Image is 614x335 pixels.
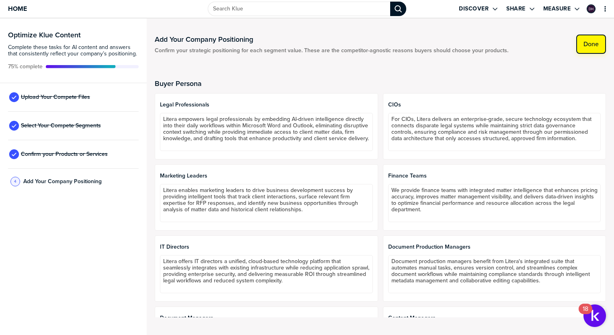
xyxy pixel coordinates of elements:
textarea: Litera offers IT directors a unified, cloud-based technology platform that seamlessly integrates ... [160,255,372,293]
textarea: Document production managers benefit from Litera's integrated suite that automates manual tasks, ... [388,255,601,293]
button: Open Resource Center, 18 new notifications [583,304,606,327]
textarea: For CIOs, Litera delivers an enterprise-grade, secure technology ecosystem that connects disparat... [388,113,601,151]
label: Share [506,5,526,12]
h2: Buyer Persona [155,80,606,88]
span: Document Managers [160,315,372,321]
span: Content Managers [388,315,601,321]
span: Home [8,5,27,12]
label: Done [583,40,599,48]
h1: Add Your Company Positioning [155,35,508,44]
textarea: Litera enables marketing leaders to drive business development success by providing intelligent t... [160,184,372,222]
span: Confirm your strategic positioning for each segment value. These are the competitor-agnostic reas... [155,47,508,54]
label: Discover [459,5,489,12]
span: Select Your Compete Segments [21,123,101,129]
span: Add Your Company Positioning [23,178,102,185]
span: Finance Teams [388,173,601,179]
img: cf5d78d74effac14f045d68946ecdb39-sml.png [587,5,595,12]
span: Legal Professionals [160,102,372,108]
span: CIOs [388,102,601,108]
h3: Optimize Klue Content [8,31,139,39]
span: Marketing Leaders [160,173,372,179]
input: Search Klue [208,2,390,16]
textarea: We provide finance teams with integrated matter intelligence that enhances pricing accuracy, impr... [388,184,601,222]
span: Active [8,63,43,70]
span: Confirm your Products or Services [21,151,108,157]
span: 4 [14,178,16,184]
label: Measure [543,5,571,12]
span: Document Production Managers [388,244,601,250]
span: Complete these tasks for AI content and answers that consistently reflect your company’s position... [8,44,139,57]
button: Done [576,35,606,54]
div: 18 [583,309,588,319]
div: Search Klue [390,2,406,16]
span: IT Directors [160,244,372,250]
div: Dale Harris [587,4,596,13]
textarea: Litera empowers legal professionals by embedding AI-driven intelligence directly into their daily... [160,113,372,151]
span: Upload Your Compete Files [21,94,90,100]
a: Edit Profile [586,4,596,14]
